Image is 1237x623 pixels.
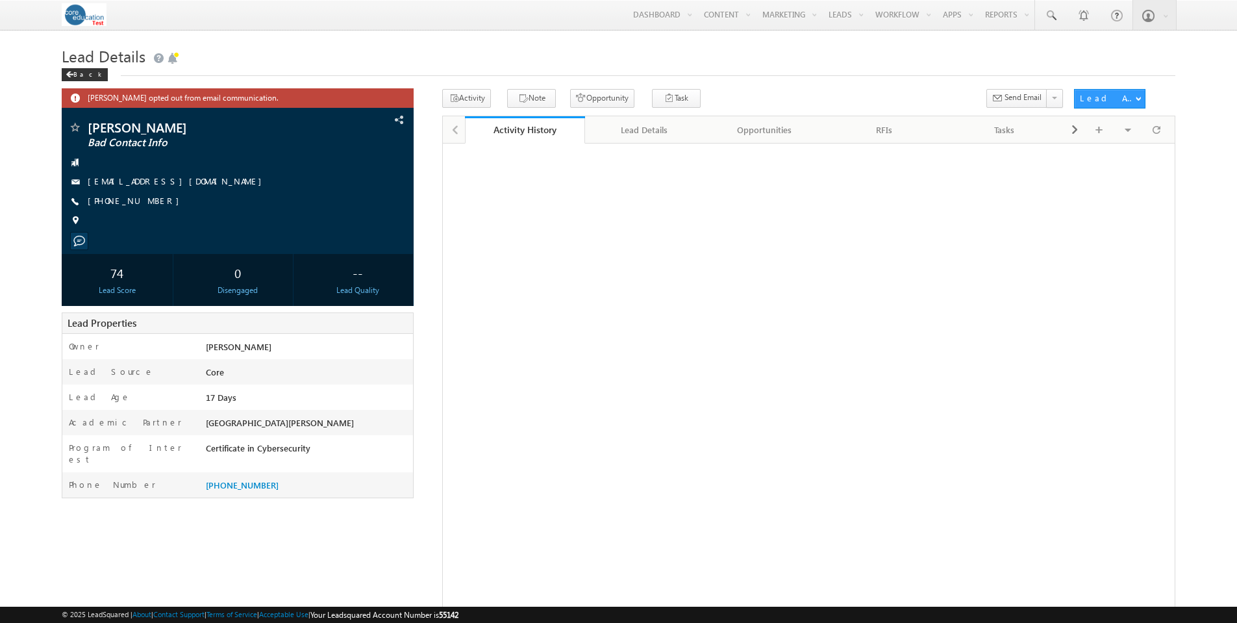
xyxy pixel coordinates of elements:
[62,68,114,79] a: Back
[442,89,491,108] button: Activity
[945,116,1065,144] a: Tasks
[203,416,413,435] div: [GEOGRAPHIC_DATA][PERSON_NAME]
[88,175,268,188] span: [EMAIL_ADDRESS][DOMAIN_NAME]
[186,285,290,296] div: Disengaged
[465,116,585,144] a: Activity History
[475,123,575,136] div: Activity History
[88,136,308,149] span: Bad Contact Info
[65,285,169,296] div: Lead Score
[306,261,410,285] div: --
[652,89,701,108] button: Task
[1005,92,1042,103] span: Send Email
[439,610,458,620] span: 55142
[62,45,145,66] span: Lead Details
[62,609,458,621] span: © 2025 LeadSquared | | | | |
[65,261,169,285] div: 74
[153,610,205,618] a: Contact Support
[69,479,156,490] label: Phone Number
[705,116,825,144] a: Opportunities
[310,610,458,620] span: Your Leadsquared Account Number is
[570,89,634,108] button: Opportunity
[206,479,279,490] a: [PHONE_NUMBER]
[62,3,106,26] img: Custom Logo
[585,116,705,144] a: Lead Details
[595,122,693,138] div: Lead Details
[1074,89,1145,108] button: Lead Actions
[88,121,308,134] span: [PERSON_NAME]
[955,122,1053,138] div: Tasks
[69,340,99,352] label: Owner
[986,89,1047,108] button: Send Email
[259,610,308,618] a: Acceptable Use
[62,68,108,81] div: Back
[88,195,186,206] a: [PHONE_NUMBER]
[68,316,136,329] span: Lead Properties
[836,122,934,138] div: RFIs
[203,391,413,409] div: 17 Days
[203,366,413,384] div: Core
[203,442,413,460] div: Certificate in Cybersecurity
[69,442,189,465] label: Program of Interest
[306,285,410,296] div: Lead Quality
[206,341,271,352] span: [PERSON_NAME]
[69,391,131,403] label: Lead Age
[186,261,290,285] div: 0
[716,122,814,138] div: Opportunities
[69,366,154,377] label: Lead Source
[206,610,257,618] a: Terms of Service
[507,89,556,108] button: Note
[69,416,182,428] label: Academic Partner
[1080,92,1135,104] div: Lead Actions
[132,610,151,618] a: About
[825,116,945,144] a: RFIs
[88,92,359,103] span: [PERSON_NAME] opted out from email communication.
